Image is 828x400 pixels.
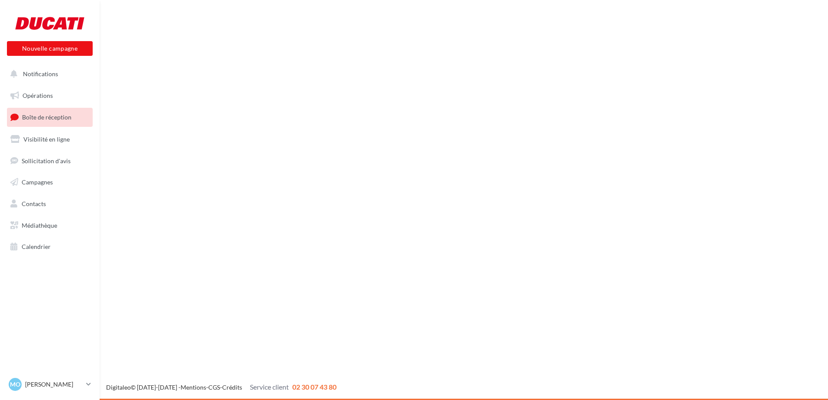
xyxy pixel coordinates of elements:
[222,384,242,391] a: Crédits
[10,380,20,389] span: Mo
[181,384,206,391] a: Mentions
[5,173,94,191] a: Campagnes
[208,384,220,391] a: CGS
[5,130,94,148] a: Visibilité en ligne
[106,384,336,391] span: © [DATE]-[DATE] - - -
[106,384,131,391] a: Digitaleo
[22,243,51,250] span: Calendrier
[5,216,94,235] a: Médiathèque
[22,178,53,186] span: Campagnes
[5,65,91,83] button: Notifications
[23,135,70,143] span: Visibilité en ligne
[22,200,46,207] span: Contacts
[22,222,57,229] span: Médiathèque
[7,41,93,56] button: Nouvelle campagne
[22,113,71,121] span: Boîte de réception
[23,92,53,99] span: Opérations
[5,195,94,213] a: Contacts
[22,157,71,164] span: Sollicitation d'avis
[5,152,94,170] a: Sollicitation d'avis
[292,383,336,391] span: 02 30 07 43 80
[23,70,58,77] span: Notifications
[7,376,93,393] a: Mo [PERSON_NAME]
[25,380,83,389] p: [PERSON_NAME]
[5,108,94,126] a: Boîte de réception
[5,87,94,105] a: Opérations
[5,238,94,256] a: Calendrier
[250,383,289,391] span: Service client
